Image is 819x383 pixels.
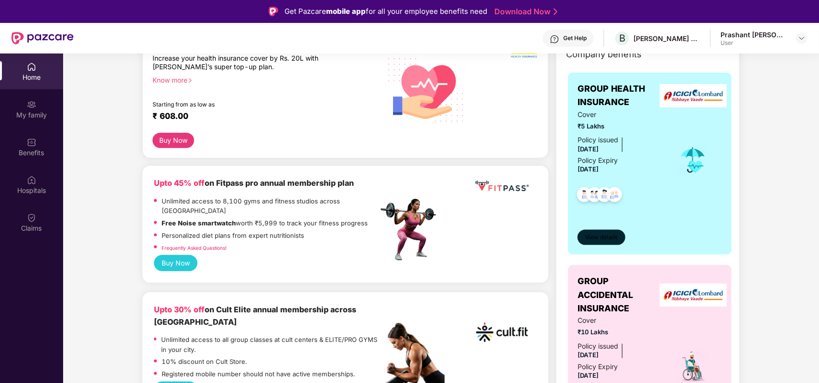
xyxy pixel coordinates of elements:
[378,196,445,263] img: fpp.png
[578,121,664,131] span: ₹5 Lakhs
[473,177,531,195] img: fppp.png
[381,40,472,133] img: svg+xml;base64,PHN2ZyB4bWxucz0iaHR0cDovL3d3dy53My5vcmcvMjAwMC9zdmciIHhtbG5zOnhsaW5rPSJodHRwOi8vd3...
[578,341,618,351] div: Policy issued
[162,357,247,367] p: 10% discount on Cult Store.
[721,39,787,47] div: User
[578,145,599,153] span: [DATE]
[798,34,806,42] img: svg+xml;base64,PHN2ZyBpZD0iRHJvcGRvd24tMzJ4MzIiIHhtbG5zPSJodHRwOi8vd3d3LnczLm9yZy8yMDAwL3N2ZyIgd2...
[161,335,377,354] p: Unlimited access to all group classes at cult centers & ELITE/PRO GYMS in your city.
[327,7,366,16] strong: mobile app
[154,255,197,271] button: Buy Now
[578,109,664,120] span: Cover
[154,178,354,188] b: on Fitpass pro annual membership plan
[162,196,378,216] p: Unlimited access to 8,100 gyms and fitness studios across [GEOGRAPHIC_DATA]
[593,184,616,208] img: svg+xml;base64,PHN2ZyB4bWxucz0iaHR0cDovL3d3dy53My5vcmcvMjAwMC9zdmciIHdpZHRoPSI0OC45NDMiIGhlaWdodD...
[162,369,355,379] p: Registered mobile number should not have active memberships.
[269,7,278,16] img: Logo
[11,32,74,44] img: New Pazcare Logo
[473,304,531,361] img: cult.png
[578,351,599,359] span: [DATE]
[495,7,555,17] a: Download Now
[583,184,606,208] img: svg+xml;base64,PHN2ZyB4bWxucz0iaHR0cDovL3d3dy53My5vcmcvMjAwMC9zdmciIHdpZHRoPSI0OC45MTUiIGhlaWdodD...
[566,48,642,61] span: Company benefits
[578,327,664,337] span: ₹10 Lakhs
[554,7,557,17] img: Stroke
[162,218,368,228] p: worth ₹5,999 to track your fitness progress
[27,100,36,109] img: svg+xml;base64,PHN2ZyB3aWR0aD0iMjAiIGhlaWdodD0iMjAiIHZpZXdCb3g9IjAgMCAyMCAyMCIgZmlsbD0ibm9uZSIgeG...
[162,219,236,227] strong: Free Noise smartwatch
[578,135,618,145] div: Policy issued
[153,54,337,72] div: Increase your health insurance cover by Rs. 20L with [PERSON_NAME]’s super top-up plan.
[578,275,664,315] span: GROUP ACCIDENTAL INSURANCE
[578,155,618,166] div: Policy Expiry
[578,372,599,379] span: [DATE]
[677,144,709,176] img: icon
[154,305,356,326] b: on Cult Elite annual membership across [GEOGRAPHIC_DATA]
[660,84,727,107] img: insurerLogo
[27,62,36,72] img: svg+xml;base64,PHN2ZyBpZD0iSG9tZSIgeG1sbnM9Imh0dHA6Ly93d3cudzMub3JnLzIwMDAvc3ZnIiB3aWR0aD0iMjAiIG...
[633,34,700,43] div: [PERSON_NAME] SYSTEMS PRIVATE LIMITED
[550,34,559,44] img: svg+xml;base64,PHN2ZyBpZD0iSGVscC0zMngzMiIgeG1sbnM9Imh0dHA6Ly93d3cudzMub3JnLzIwMDAvc3ZnIiB3aWR0aD...
[27,138,36,147] img: svg+xml;base64,PHN2ZyBpZD0iQmVuZWZpdHMiIHhtbG5zPSJodHRwOi8vd3d3LnczLm9yZy8yMDAwL3N2ZyIgd2lkdGg9Ij...
[27,175,36,185] img: svg+xml;base64,PHN2ZyBpZD0iSG9zcGl0YWxzIiB4bWxucz0iaHR0cDovL3d3dy53My5vcmcvMjAwMC9zdmciIHdpZHRoPS...
[619,32,625,44] span: B
[677,350,710,383] img: icon
[578,82,664,109] span: GROUP HEALTH INSURANCE
[578,315,664,326] span: Cover
[578,230,625,245] button: View details
[162,231,304,241] p: Personalized diet plans from expert nutritionists
[563,34,587,42] div: Get Help
[27,213,36,223] img: svg+xml;base64,PHN2ZyBpZD0iQ2xhaW0iIHhtbG5zPSJodHRwOi8vd3d3LnczLm9yZy8yMDAwL3N2ZyIgd2lkdGg9IjIwIi...
[153,101,337,107] div: Starting from as low as
[585,233,618,242] span: View details
[153,76,372,83] div: Know more
[578,165,599,173] span: [DATE]
[285,6,488,17] div: Get Pazcare for all your employee benefits need
[721,30,787,39] div: Prashant [PERSON_NAME]
[187,78,193,83] span: right
[603,184,626,208] img: svg+xml;base64,PHN2ZyB4bWxucz0iaHR0cDovL3d3dy53My5vcmcvMjAwMC9zdmciIHdpZHRoPSI0OC45NDMiIGhlaWdodD...
[573,184,596,208] img: svg+xml;base64,PHN2ZyB4bWxucz0iaHR0cDovL3d3dy53My5vcmcvMjAwMC9zdmciIHdpZHRoPSI0OC45NDMiIGhlaWdodD...
[154,178,205,188] b: Upto 45% off
[153,133,194,149] button: Buy Now
[154,305,205,314] b: Upto 30% off
[162,245,227,251] a: Frequently Asked Questions!
[153,111,368,123] div: ₹ 608.00
[578,362,618,372] div: Policy Expiry
[660,284,727,307] img: insurerLogo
